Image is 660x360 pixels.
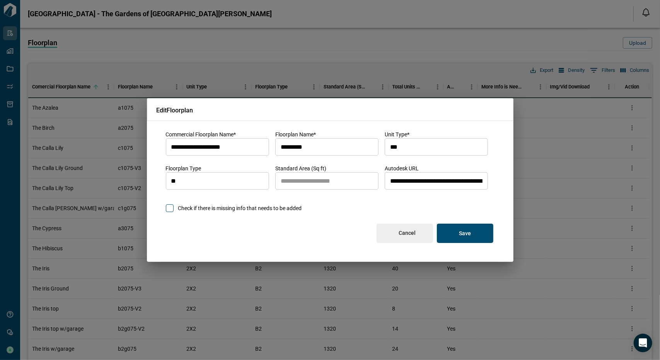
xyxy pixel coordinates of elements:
[275,138,379,156] div: search
[399,229,416,236] p: Cancel
[166,165,201,172] span: Floorplan Type
[147,98,513,121] h2: Edit Floorplan
[385,165,419,172] span: Autodesk URL
[634,334,652,352] div: Open Intercom Messenger
[275,131,316,138] span: Floorplan Name*
[437,224,493,243] button: Save
[166,172,269,190] div: search
[385,131,409,138] span: Unit Type*
[385,172,488,190] div: autodesk_url
[275,165,326,172] span: Standard Area (Sq ft)
[390,157,483,165] p: Unit type required*
[377,224,433,243] button: Cancel
[166,131,236,138] span: Commercial Floorplan Name*
[459,230,471,237] p: Save
[281,191,373,199] p: Area required*
[166,138,269,156] div: search
[385,138,488,156] div: search
[281,157,373,165] p: Floorplan name exists
[171,157,264,165] p: Commercial floorplan name required*
[275,172,379,190] div: search
[178,204,302,212] span: Check if there is missing info that needs to be added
